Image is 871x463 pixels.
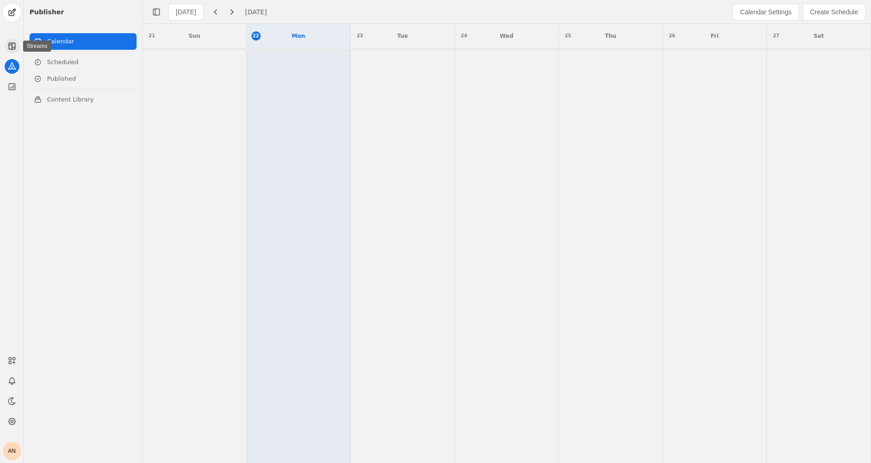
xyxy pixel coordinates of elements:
button: Calendar Settings [733,4,799,20]
button: Create Schedule [803,4,865,20]
span: Create Schedule [810,7,858,17]
div: 26 [668,31,677,41]
button: [DATE] [168,4,203,20]
button: AN [3,442,21,460]
div: Sun [188,31,200,41]
div: 25 [563,31,573,41]
div: Thu [605,31,616,41]
div: 22 [251,31,261,41]
div: [DATE] [245,7,267,17]
div: Mon [292,31,305,41]
div: Wed [500,31,513,41]
a: Scheduled [30,54,137,71]
div: Tue [397,31,408,41]
div: [DATE] [176,7,196,17]
div: Sat [813,31,823,41]
a: Published [30,71,137,87]
div: Streams [23,41,51,52]
span: Calendar Settings [740,7,791,17]
div: 27 [771,31,781,41]
a: Content Library [30,91,137,108]
a: Calendar [30,33,137,50]
div: 24 [459,31,469,41]
div: Fri [710,31,718,41]
div: 21 [147,31,156,41]
div: 23 [355,31,364,41]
